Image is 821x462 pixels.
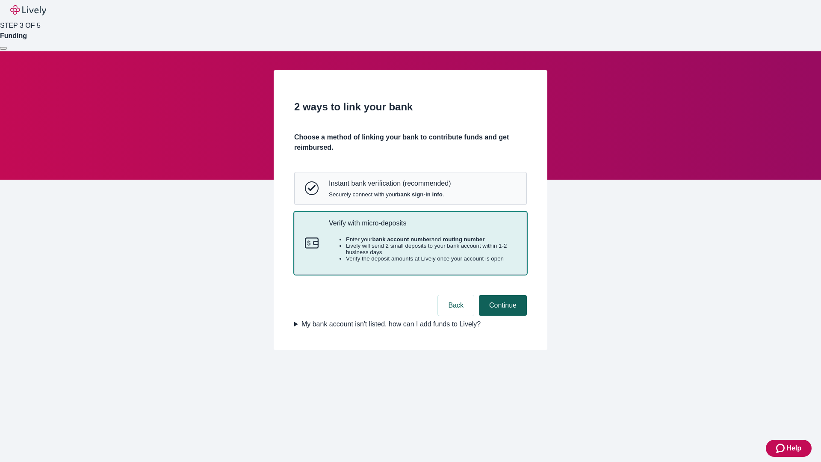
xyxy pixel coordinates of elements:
li: Lively will send 2 small deposits to your bank account within 1-2 business days [346,243,516,255]
strong: routing number [443,236,484,243]
svg: Micro-deposits [305,236,319,250]
h2: 2 ways to link your bank [294,99,527,115]
button: Back [438,295,474,316]
p: Instant bank verification (recommended) [329,179,451,187]
strong: bank account number [372,236,432,243]
img: Lively [10,5,46,15]
button: Micro-depositsVerify with micro-depositsEnter yourbank account numberand routing numberLively wil... [295,212,526,275]
p: Verify with micro-deposits [329,219,516,227]
button: Zendesk support iconHelp [766,440,812,457]
li: Verify the deposit amounts at Lively once your account is open [346,255,516,262]
span: Help [786,443,801,453]
button: Instant bank verificationInstant bank verification (recommended)Securely connect with yourbank si... [295,172,526,204]
summary: My bank account isn't listed, how can I add funds to Lively? [294,319,527,329]
strong: bank sign-in info [397,191,443,198]
span: Securely connect with your . [329,191,451,198]
h4: Choose a method of linking your bank to contribute funds and get reimbursed. [294,132,527,153]
li: Enter your and [346,236,516,243]
svg: Instant bank verification [305,181,319,195]
button: Continue [479,295,527,316]
svg: Zendesk support icon [776,443,786,453]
